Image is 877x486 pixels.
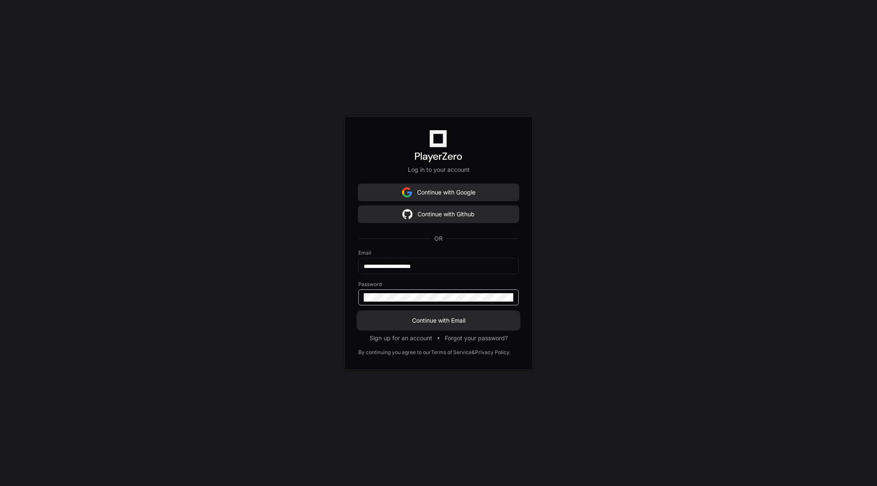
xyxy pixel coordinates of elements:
[358,281,519,288] label: Password
[445,334,508,342] button: Forgot your password?
[402,184,412,201] img: Sign in with google
[472,349,475,356] div: &
[358,206,519,223] button: Continue with Github
[358,312,519,329] button: Continue with Email
[358,250,519,256] label: Email
[358,166,519,174] p: Log in to your account
[358,184,519,201] button: Continue with Google
[358,316,519,325] span: Continue with Email
[358,349,431,356] div: By continuing you agree to our
[431,234,446,243] span: OR
[370,334,432,342] button: Sign up for an account
[475,349,510,356] a: Privacy Policy.
[402,206,412,223] img: Sign in with google
[431,349,472,356] a: Terms of Service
